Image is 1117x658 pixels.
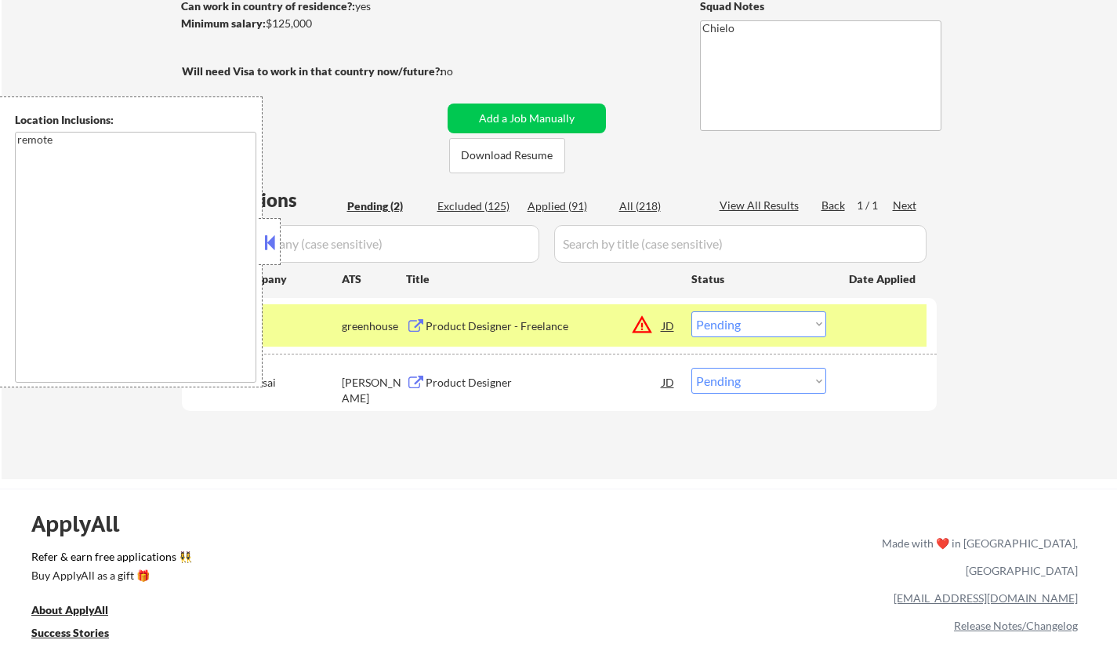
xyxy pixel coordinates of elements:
[342,375,406,405] div: [PERSON_NAME]
[347,198,426,214] div: Pending (2)
[31,551,554,568] a: Refer & earn free applications 👯‍♀️
[15,112,256,128] div: Location Inclusions:
[239,271,342,287] div: Company
[661,368,676,396] div: JD
[31,570,188,581] div: Buy ApplyAll as a gift 🎁
[876,529,1078,584] div: Made with ❤️ in [GEOGRAPHIC_DATA], [GEOGRAPHIC_DATA]
[954,619,1078,632] a: Release Notes/Changelog
[619,198,698,214] div: All (218)
[720,198,803,213] div: View All Results
[849,271,918,287] div: Date Applied
[181,16,442,31] div: $125,000
[441,64,485,79] div: no
[426,375,662,391] div: Product Designer
[661,311,676,340] div: JD
[857,198,893,213] div: 1 / 1
[31,511,137,537] div: ApplyAll
[31,625,130,645] a: Success Stories
[342,271,406,287] div: ATS
[31,602,130,622] a: About ApplyAll
[406,271,676,287] div: Title
[894,591,1078,605] a: [EMAIL_ADDRESS][DOMAIN_NAME]
[239,375,342,391] div: seriesai
[31,568,188,587] a: Buy ApplyAll as a gift 🎁
[528,198,606,214] div: Applied (91)
[187,225,539,263] input: Search by company (case sensitive)
[426,318,662,334] div: Product Designer - Freelance
[239,318,342,334] div: akqa
[554,225,927,263] input: Search by title (case sensitive)
[691,264,826,293] div: Status
[182,64,443,78] strong: Will need Visa to work in that country now/future?:
[449,138,565,173] button: Download Resume
[437,198,516,214] div: Excluded (125)
[631,314,653,336] button: warning_amber
[342,318,406,334] div: greenhouse
[31,626,109,639] u: Success Stories
[448,104,606,133] button: Add a Job Manually
[821,198,847,213] div: Back
[181,16,266,30] strong: Minimum salary:
[31,603,108,616] u: About ApplyAll
[893,198,918,213] div: Next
